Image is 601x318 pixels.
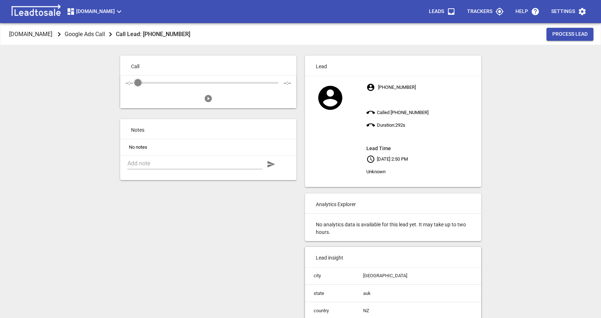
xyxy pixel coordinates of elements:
td: state [305,285,354,302]
p: Leads [429,8,444,15]
p: Lead insight [305,247,481,267]
p: [DOMAIN_NAME] [9,30,52,38]
p: Settings [551,8,575,15]
div: Audio Progress Control [138,79,278,87]
p: Google Ads Call [65,30,105,38]
p: Call [120,56,296,76]
p: Analytics Explorer [305,193,481,214]
svg: Your local time [366,155,375,164]
div: --:-- [284,80,291,86]
button: Process Lead [546,28,593,41]
p: Lead [305,56,481,76]
img: logo [9,4,64,19]
p: Notes [120,119,296,139]
button: [DOMAIN_NAME] [64,4,126,19]
aside: Lead Time [366,144,481,153]
span: [DOMAIN_NAME] [66,7,123,16]
li: No notes [120,139,296,155]
p: Help [515,8,528,15]
p: No analytics data is available for this lead yet. It may take up to two hours. [305,214,481,241]
p: [PHONE_NUMBER] Called [PHONE_NUMBER] Duration: 292 s [DATE] 2:50 PM Unknown [366,81,481,178]
p: Trackers [467,8,492,15]
div: Audio Player [120,76,296,108]
button: Play [201,90,215,104]
aside: Call Lead: [PHONE_NUMBER] [116,29,190,39]
span: Process Lead [552,31,588,38]
td: city [305,267,354,285]
div: --:-- [126,80,133,86]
